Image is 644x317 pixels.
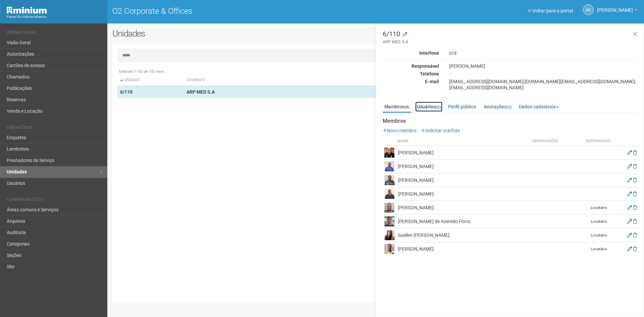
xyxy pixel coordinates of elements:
h3: 6/110 [383,31,639,45]
strong: ARP MED S.A [186,89,215,95]
a: Excluir membro [633,232,637,238]
th: Ocupante: activate to sort column ascending [184,75,412,86]
a: Editar membro [627,246,632,252]
img: user.png [384,148,394,158]
td: Suellen [PERSON_NAME] [396,228,531,242]
h2: Unidades [112,29,326,39]
td: [PERSON_NAME] [396,201,531,215]
a: Usuários(2) [415,102,442,112]
a: Excluir membro [633,246,637,252]
li: Configurações [7,197,102,204]
img: Minium [7,7,47,14]
a: Membros(8) [383,102,411,113]
div: [PERSON_NAME] [444,63,644,69]
td: [PERSON_NAME] de Azeredo Porto [396,215,531,228]
a: Excluir membro [633,177,637,183]
strong: Membros [383,118,639,124]
img: user.png [384,203,394,213]
a: Editar membro [627,164,632,169]
a: Editar membro [627,205,632,210]
h1: O2 Corporate & Offices [112,7,371,15]
td: [PERSON_NAME] [396,242,531,256]
td: [PERSON_NAME] [396,187,531,201]
a: Anotações(2) [482,102,513,112]
a: Voltar para o portal [528,8,573,13]
a: Excluir membro [633,205,637,210]
a: Modificar a unidade [403,31,407,38]
img: user.png [384,161,394,171]
th: Nome [396,137,531,146]
a: Editar membro [627,150,632,155]
a: Novo membro [383,128,417,133]
td: [PERSON_NAME] [396,146,531,160]
img: user.png [384,216,394,226]
a: Excluir membro [633,191,637,197]
td: Locatário [582,228,615,242]
a: Excluir membro [633,150,637,155]
div: [EMAIL_ADDRESS][DOMAIN_NAME];[DOMAIN_NAME][EMAIL_ADDRESS][DOMAIN_NAME]; [EMAIL_ADDRESS][DOMAIN_NAME] [444,78,644,91]
a: Editar membro [627,177,632,183]
div: Interfone [378,50,444,56]
div: Responsável [378,63,444,69]
a: Dados cadastrais [517,102,561,112]
div: Exibindo 1-732 de 732 itens [117,69,634,75]
td: Locatário [582,215,615,228]
img: user.png [384,244,394,254]
td: Locatário [582,242,615,256]
td: Locatário [582,201,615,215]
a: Perfil público [446,102,478,112]
small: (2) [436,105,441,109]
th: Unidade: activate to sort column descending [117,75,184,86]
a: AC [583,4,594,15]
a: Editar membro [627,191,632,197]
li: Operacional [7,30,102,37]
div: n/d [444,50,644,56]
td: [PERSON_NAME] [396,173,531,187]
li: Cadastros [7,125,102,132]
a: Excluir membro [633,164,637,169]
strong: 6/110 [120,89,132,95]
a: Excluir membro [633,219,637,224]
a: Editar membro [627,232,632,238]
th: Observações [531,137,582,146]
small: (2) [506,105,512,109]
th: Responsável [582,137,615,146]
img: user.png [384,230,394,240]
img: user.png [384,175,394,185]
td: [PERSON_NAME] [396,160,531,173]
div: Painel do Administrador [7,14,102,20]
div: - [444,71,644,77]
img: user.png [384,189,394,199]
div: E-mail [378,78,444,85]
a: [PERSON_NAME] [597,8,637,14]
a: Editar membro [627,219,632,224]
small: (8) [405,105,410,109]
a: Solicitar crachás [421,128,460,133]
div: Telefone [378,71,444,77]
span: Ana Carla de Carvalho Silva [597,1,633,13]
small: ARP MED S.A [383,39,639,45]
